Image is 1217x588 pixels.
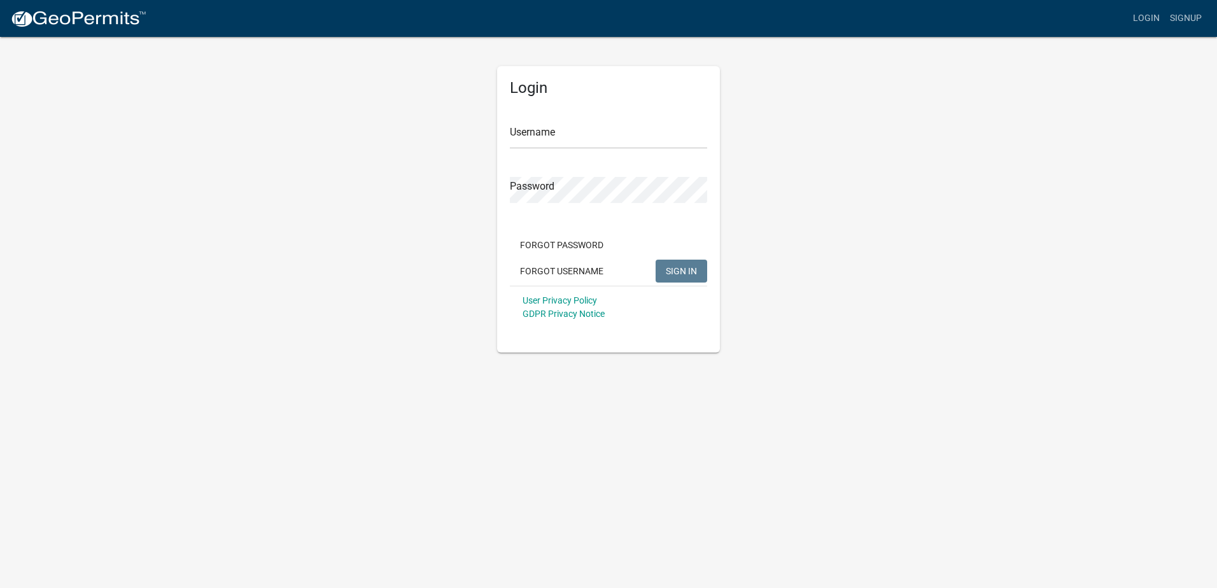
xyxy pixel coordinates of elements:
button: Forgot Password [510,234,614,256]
a: Login [1128,6,1165,31]
a: GDPR Privacy Notice [523,309,605,319]
span: SIGN IN [666,265,697,276]
a: Signup [1165,6,1207,31]
button: Forgot Username [510,260,614,283]
h5: Login [510,79,707,97]
a: User Privacy Policy [523,295,597,305]
button: SIGN IN [656,260,707,283]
